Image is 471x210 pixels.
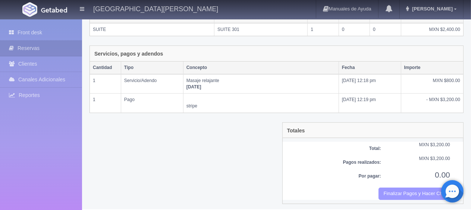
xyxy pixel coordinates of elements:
th: Concepto [183,62,339,74]
td: SUITE [90,23,214,36]
td: [DATE] 12:18 pm [339,74,401,94]
th: Importe [401,62,463,74]
td: MXN $2,400.00 [401,23,463,36]
img: Getabed [22,2,37,17]
button: Finalizar Pagos y Hacer Checkout [379,188,450,200]
th: Tipo [121,62,183,74]
td: - MXN $3,200.00 [401,94,463,113]
td: 0 [339,23,370,36]
b: Pagos realizados: [343,160,381,165]
th: Cantidad [90,62,121,74]
td: [DATE] 12:19 pm [339,94,401,113]
span: [PERSON_NAME] [410,6,453,12]
b: [DATE] [186,84,201,90]
td: stripe [183,94,339,113]
th: Fecha [339,62,401,74]
h4: Totales [287,128,305,134]
h4: Servicios, pagos y adendos [94,51,163,57]
h4: [GEOGRAPHIC_DATA][PERSON_NAME] [93,4,218,13]
td: 1 [90,74,121,94]
td: 0 [370,23,401,36]
td: SUITE 301 [214,23,308,36]
b: Por pagar: [359,173,381,179]
td: 1 [90,94,121,113]
td: 1 [308,23,339,36]
span: Masaje relajante [186,78,219,83]
td: MXN $800.00 [401,74,463,94]
div: MXN $3,200.00 [387,142,456,148]
div: MXN $3,200.00 [387,156,456,162]
div: 0.00 [387,169,456,180]
img: Getabed [41,7,67,13]
td: Servicio/Adendo [121,74,183,94]
td: Pago [121,94,183,113]
b: Total: [369,146,381,151]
